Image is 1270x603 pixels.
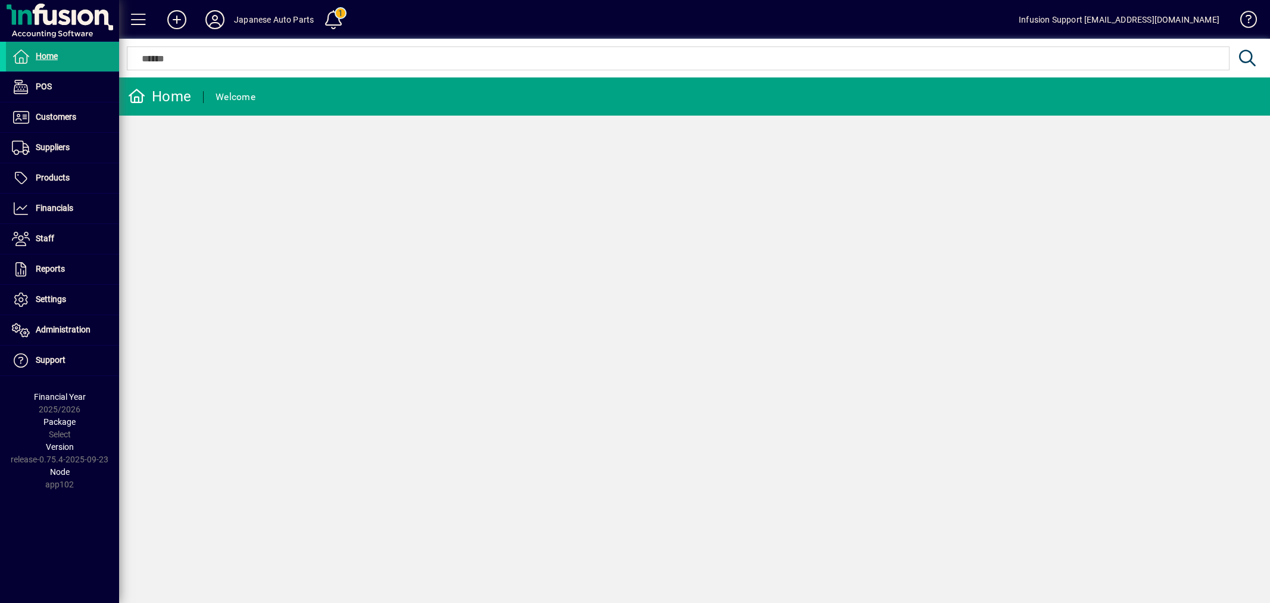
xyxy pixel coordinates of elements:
[6,194,119,223] a: Financials
[36,355,65,365] span: Support
[46,442,74,452] span: Version
[6,102,119,132] a: Customers
[1019,10,1219,29] div: Infusion Support [EMAIL_ADDRESS][DOMAIN_NAME]
[234,10,314,29] div: Japanese Auto Parts
[6,163,119,193] a: Products
[43,417,76,427] span: Package
[36,325,91,334] span: Administration
[36,173,70,182] span: Products
[6,254,119,284] a: Reports
[1231,2,1255,41] a: Knowledge Base
[36,112,76,122] span: Customers
[6,224,119,254] a: Staff
[50,467,70,477] span: Node
[36,203,73,213] span: Financials
[36,264,65,273] span: Reports
[36,142,70,152] span: Suppliers
[36,51,58,61] span: Home
[216,88,255,107] div: Welcome
[6,285,119,315] a: Settings
[158,9,196,30] button: Add
[6,315,119,345] a: Administration
[36,234,54,243] span: Staff
[36,82,52,91] span: POS
[196,9,234,30] button: Profile
[36,294,66,304] span: Settings
[6,72,119,102] a: POS
[6,346,119,375] a: Support
[34,392,86,402] span: Financial Year
[6,133,119,163] a: Suppliers
[128,87,191,106] div: Home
